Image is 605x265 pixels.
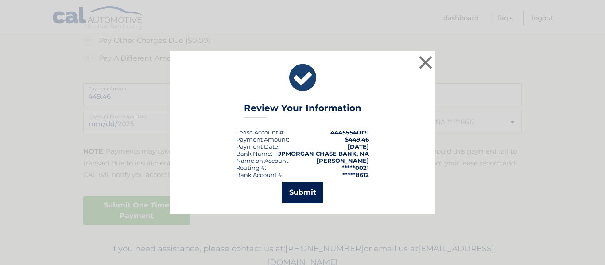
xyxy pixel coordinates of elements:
[348,143,369,150] span: [DATE]
[236,171,283,178] div: Bank Account #:
[417,54,434,71] button: ×
[345,136,369,143] span: $449.46
[236,136,289,143] div: Payment Amount:
[236,157,290,164] div: Name on Account:
[236,143,278,150] span: Payment Date
[236,143,279,150] div: :
[317,157,369,164] strong: [PERSON_NAME]
[236,164,266,171] div: Routing #:
[236,129,285,136] div: Lease Account #:
[244,103,361,118] h3: Review Your Information
[278,150,369,157] strong: JPMORGAN CHASE BANK, NA
[282,182,323,203] button: Submit
[330,129,369,136] strong: 44455540171
[236,150,272,157] div: Bank Name:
